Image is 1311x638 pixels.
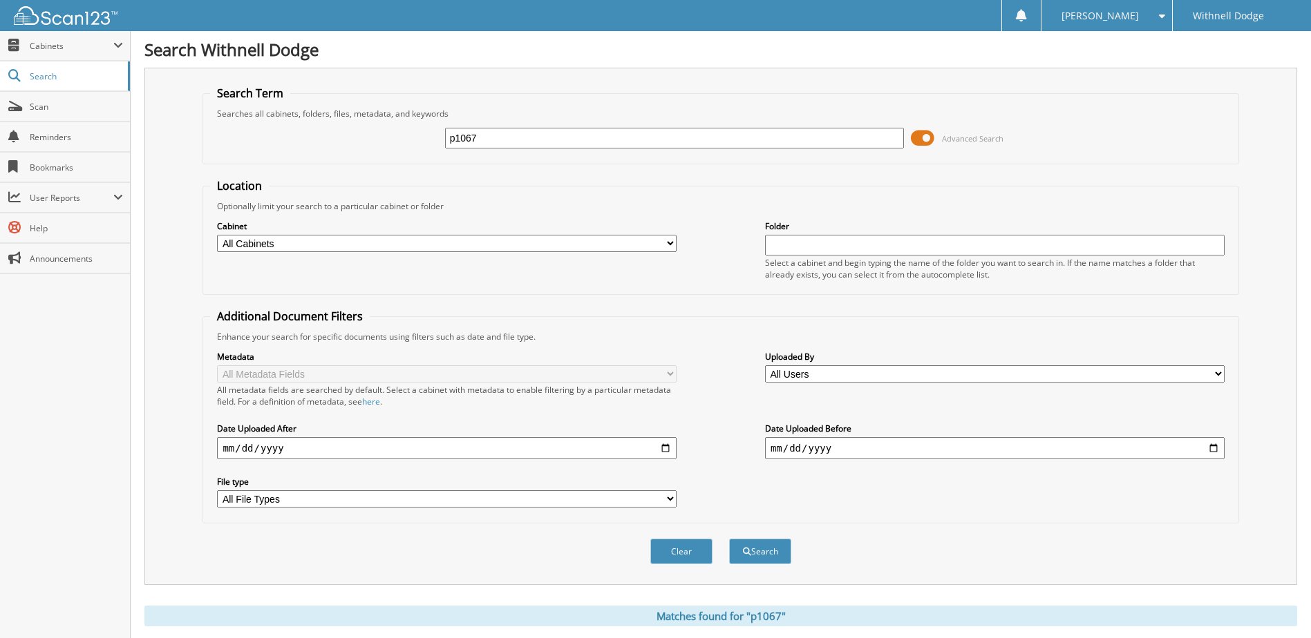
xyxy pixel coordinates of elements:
[217,476,677,487] label: File type
[217,437,677,459] input: start
[217,423,677,434] label: Date Uploaded After
[14,6,117,25] img: scan123-logo-white.svg
[30,162,123,173] span: Bookmarks
[765,351,1225,362] label: Uploaded By
[144,606,1297,626] div: Matches found for "p1067"
[30,70,121,82] span: Search
[1193,12,1264,20] span: Withnell Dodge
[30,131,123,143] span: Reminders
[144,38,1297,61] h1: Search Withnell Dodge
[765,437,1225,459] input: end
[210,178,269,193] legend: Location
[1062,12,1139,20] span: [PERSON_NAME]
[210,86,290,101] legend: Search Term
[30,101,123,113] span: Scan
[217,384,677,407] div: All metadata fields are searched by default. Select a cabinet with metadata to enable filtering b...
[217,220,677,232] label: Cabinet
[210,200,1231,212] div: Optionally limit your search to a particular cabinet or folder
[30,253,123,264] span: Announcements
[217,351,677,362] label: Metadata
[942,133,1003,144] span: Advanced Search
[210,331,1231,342] div: Enhance your search for specific documents using filters such as date and file type.
[30,192,113,204] span: User Reports
[765,220,1225,232] label: Folder
[210,108,1231,119] div: Searches all cabinets, folders, files, metadata, and keywords
[210,309,370,324] legend: Additional Document Filters
[729,539,791,564] button: Search
[362,396,380,407] a: here
[30,222,123,234] span: Help
[650,539,713,564] button: Clear
[30,40,113,52] span: Cabinets
[765,257,1225,280] div: Select a cabinet and begin typing the name of the folder you want to search in. If the name match...
[765,423,1225,434] label: Date Uploaded Before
